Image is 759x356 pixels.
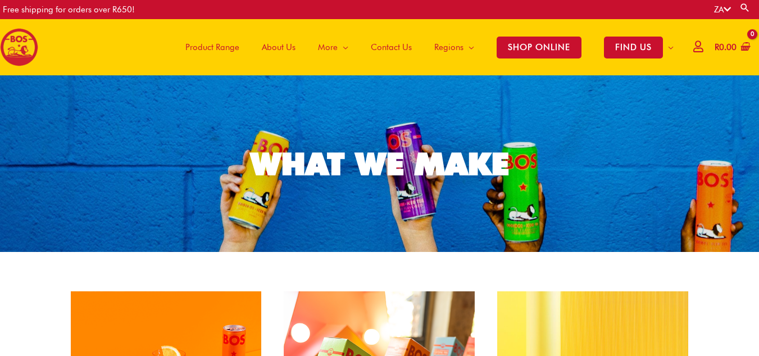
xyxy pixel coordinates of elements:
nav: Site Navigation [166,19,685,75]
a: ZA [714,4,731,15]
span: More [318,30,338,64]
a: About Us [251,19,307,75]
span: R [715,42,719,52]
a: Contact Us [360,19,423,75]
a: SHOP ONLINE [485,19,593,75]
a: Regions [423,19,485,75]
a: Product Range [174,19,251,75]
span: SHOP ONLINE [497,37,581,58]
span: Regions [434,30,463,64]
span: About Us [262,30,296,64]
span: FIND US [604,37,663,58]
a: Search button [739,2,751,13]
div: WHAT WE MAKE [251,148,509,179]
span: Product Range [185,30,239,64]
a: More [307,19,360,75]
bdi: 0.00 [715,42,737,52]
span: Contact Us [371,30,412,64]
a: View Shopping Cart, empty [712,35,751,60]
